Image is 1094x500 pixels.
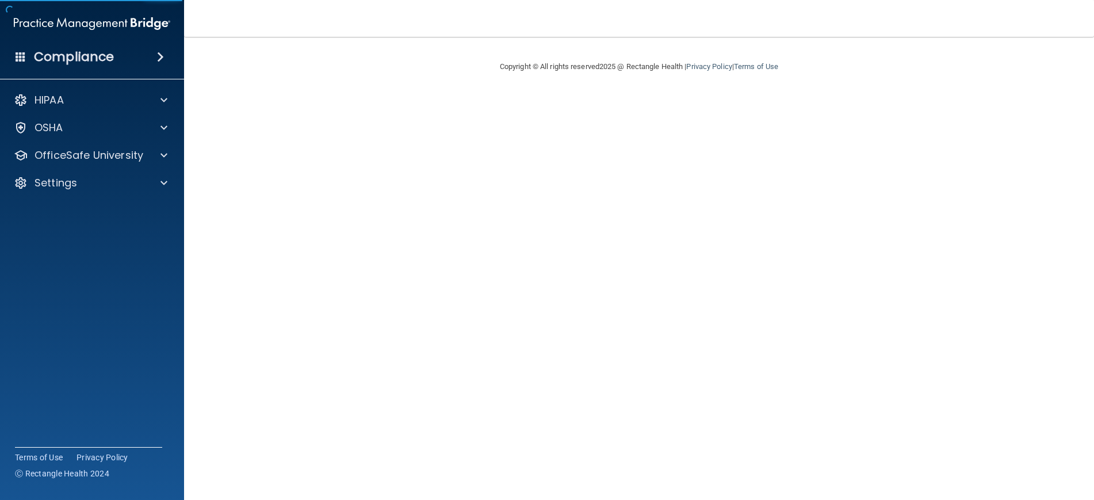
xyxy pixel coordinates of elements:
a: Terms of Use [734,62,778,71]
a: Privacy Policy [686,62,732,71]
a: OfficeSafe University [14,148,167,162]
p: Settings [35,176,77,190]
span: Ⓒ Rectangle Health 2024 [15,468,109,479]
a: OSHA [14,121,167,135]
a: Terms of Use [15,452,63,463]
img: PMB logo [14,12,170,35]
p: OSHA [35,121,63,135]
p: HIPAA [35,93,64,107]
h4: Compliance [34,49,114,65]
div: Copyright © All rights reserved 2025 @ Rectangle Health | | [429,48,849,85]
a: Settings [14,176,167,190]
a: HIPAA [14,93,167,107]
a: Privacy Policy [76,452,128,463]
p: OfficeSafe University [35,148,143,162]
